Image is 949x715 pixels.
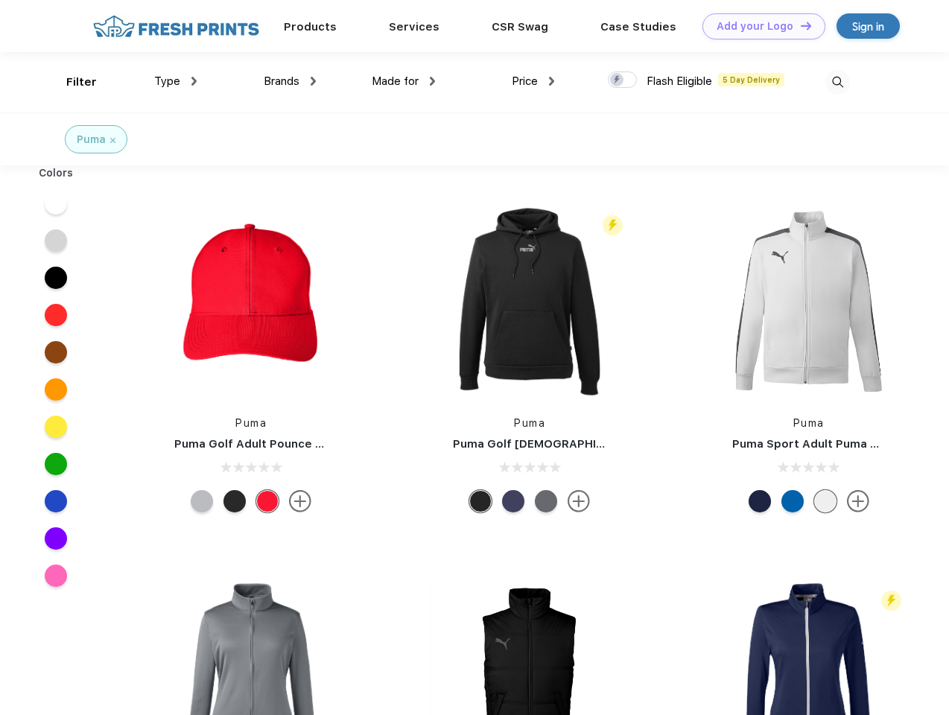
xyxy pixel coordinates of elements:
[264,74,299,88] span: Brands
[235,417,267,429] a: Puma
[469,490,492,512] div: Puma Black
[154,74,180,88] span: Type
[568,490,590,512] img: more.svg
[852,18,884,35] div: Sign in
[389,20,439,34] a: Services
[837,13,900,39] a: Sign in
[174,437,402,451] a: Puma Golf Adult Pounce Adjustable Cap
[372,74,419,88] span: Made for
[647,74,712,88] span: Flash Eligible
[152,203,350,401] img: func=resize&h=266
[512,74,538,88] span: Price
[718,73,784,86] span: 5 Day Delivery
[223,490,246,512] div: Puma Black
[603,215,623,235] img: flash_active_toggle.svg
[191,77,197,86] img: dropdown.png
[717,20,793,33] div: Add your Logo
[77,132,106,147] div: Puma
[289,490,311,512] img: more.svg
[256,490,279,512] div: High Risk Red
[514,417,545,429] a: Puma
[825,70,850,95] img: desktop_search.svg
[66,74,97,91] div: Filter
[535,490,557,512] div: Quiet Shade
[453,437,729,451] a: Puma Golf [DEMOGRAPHIC_DATA]' Icon Golf Polo
[502,490,524,512] div: Peacoat
[814,490,837,512] div: White and Quiet Shade
[430,77,435,86] img: dropdown.png
[710,203,908,401] img: func=resize&h=266
[311,77,316,86] img: dropdown.png
[549,77,554,86] img: dropdown.png
[28,165,85,181] div: Colors
[749,490,771,512] div: Peacoat
[431,203,629,401] img: func=resize&h=266
[793,417,825,429] a: Puma
[781,490,804,512] div: Lapis Blue
[492,20,548,34] a: CSR Swag
[191,490,213,512] div: Quarry
[847,490,869,512] img: more.svg
[881,591,901,611] img: flash_active_toggle.svg
[89,13,264,39] img: fo%20logo%202.webp
[284,20,337,34] a: Products
[110,138,115,143] img: filter_cancel.svg
[801,22,811,30] img: DT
